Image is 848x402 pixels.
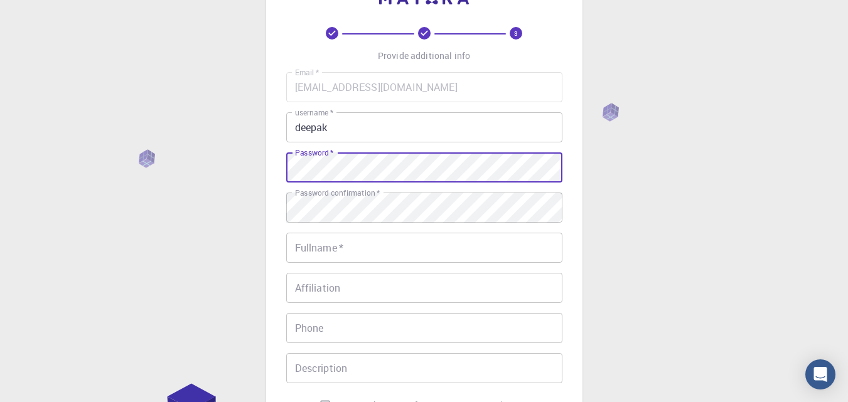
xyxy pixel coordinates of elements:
label: Password confirmation [295,188,380,198]
label: username [295,107,333,118]
label: Email [295,67,319,78]
p: Provide additional info [378,50,470,62]
text: 3 [514,29,518,38]
label: Password [295,147,333,158]
div: Open Intercom Messenger [805,359,835,389]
